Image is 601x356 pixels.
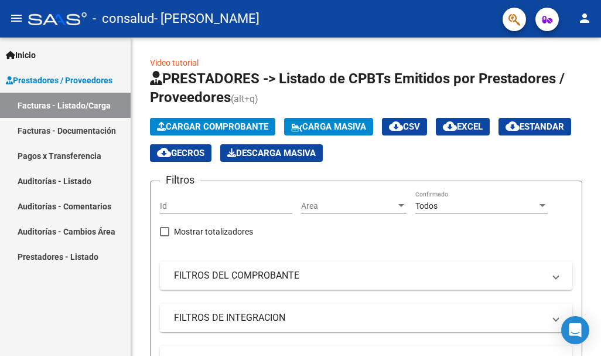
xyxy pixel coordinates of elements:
[415,201,438,211] span: Todos
[174,225,253,239] span: Mostrar totalizadores
[231,93,258,104] span: (alt+q)
[157,121,268,132] span: Cargar Comprobante
[154,6,259,32] span: - [PERSON_NAME]
[160,262,572,290] mat-expansion-panel-header: FILTROS DEL COMPROBANTE
[157,145,171,160] mat-icon: cloud_download
[93,6,154,32] span: - consalud
[506,119,520,133] mat-icon: cloud_download
[150,70,565,106] span: PRESTADORES -> Listado de CPBTs Emitidos por Prestadores / Proveedores
[389,119,403,133] mat-icon: cloud_download
[443,119,457,133] mat-icon: cloud_download
[498,118,571,135] button: Estandar
[150,118,275,135] button: Cargar Comprobante
[160,304,572,332] mat-expansion-panel-header: FILTROS DE INTEGRACION
[220,144,323,162] app-download-masive: Descarga masiva de comprobantes (adjuntos)
[6,49,36,62] span: Inicio
[174,311,544,324] mat-panel-title: FILTROS DE INTEGRACION
[436,118,490,135] button: EXCEL
[301,201,396,211] span: Area
[291,121,366,132] span: Carga Masiva
[506,121,564,132] span: Estandar
[150,58,199,67] a: Video tutorial
[443,121,483,132] span: EXCEL
[157,148,204,158] span: Gecros
[227,148,316,158] span: Descarga Masiva
[160,172,200,188] h3: Filtros
[150,144,211,162] button: Gecros
[9,11,23,25] mat-icon: menu
[174,269,544,282] mat-panel-title: FILTROS DEL COMPROBANTE
[561,316,589,344] div: Open Intercom Messenger
[578,11,592,25] mat-icon: person
[6,74,112,87] span: Prestadores / Proveedores
[382,118,427,135] button: CSV
[220,144,323,162] button: Descarga Masiva
[389,121,420,132] span: CSV
[284,118,373,135] button: Carga Masiva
